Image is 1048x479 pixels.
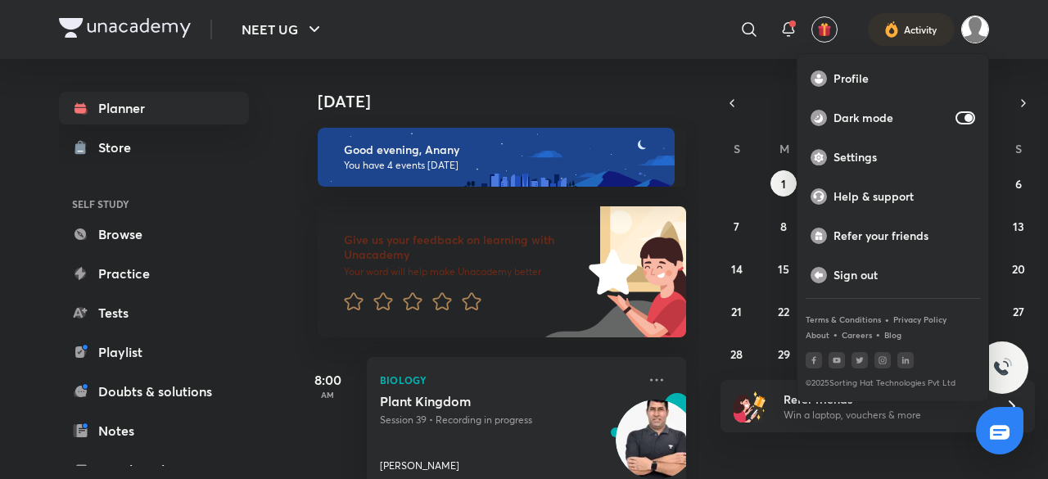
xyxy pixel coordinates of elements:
[833,189,975,204] p: Help & support
[797,138,988,177] a: Settings
[797,177,988,216] a: Help & support
[833,228,975,243] p: Refer your friends
[806,378,980,388] p: © 2025 Sorting Hat Technologies Pvt Ltd
[893,314,946,324] a: Privacy Policy
[833,150,975,165] p: Settings
[833,268,975,282] p: Sign out
[875,327,881,341] div: •
[806,330,829,340] a: About
[884,312,890,327] div: •
[833,327,838,341] div: •
[797,59,988,98] a: Profile
[833,71,975,86] p: Profile
[806,314,881,324] a: Terms & Conditions
[842,330,872,340] a: Careers
[833,111,949,125] p: Dark mode
[797,216,988,255] a: Refer your friends
[884,330,901,340] a: Blog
